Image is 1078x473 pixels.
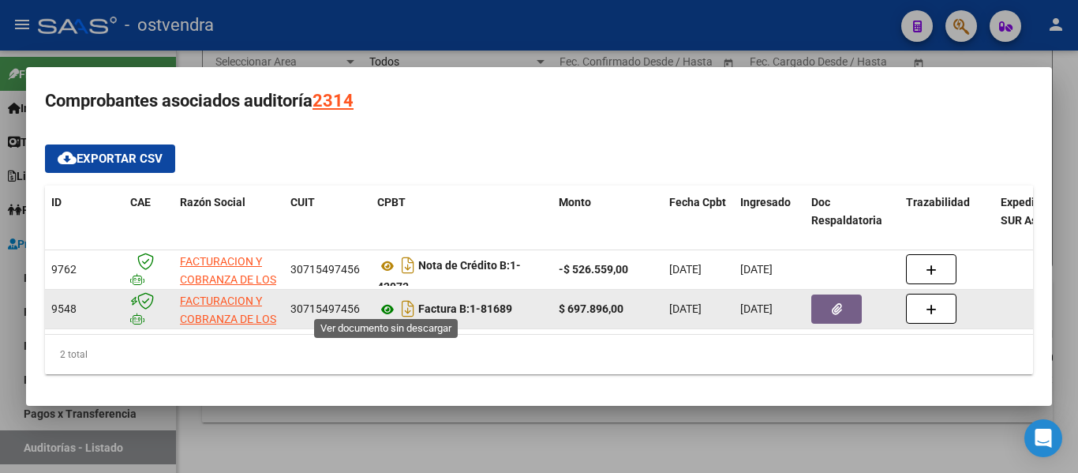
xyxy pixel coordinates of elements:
[418,260,510,272] span: Nota de Crédito B:
[663,186,734,255] datatable-header-cell: Fecha Cpbt
[377,260,521,294] strong: 1-42973
[559,263,628,276] strong: -$ 526.559,00
[1024,419,1062,457] div: Open Intercom Messenger
[45,145,175,173] button: Exportar CSV
[552,186,663,255] datatable-header-cell: Monto
[51,196,62,208] span: ID
[180,196,245,208] span: Razón Social
[559,302,623,315] strong: $ 697.896,00
[130,196,151,208] span: CAE
[45,86,1033,116] h3: Comprobantes asociados auditoría
[313,86,354,116] div: 2314
[398,253,418,278] i: Descargar documento
[418,303,470,316] span: Factura B:
[51,261,118,279] div: 9762
[906,196,970,208] span: Trazabilidad
[284,186,371,255] datatable-header-cell: CUIT
[734,186,805,255] datatable-header-cell: Ingresado
[124,186,174,255] datatable-header-cell: CAE
[58,148,77,167] mat-icon: cloud_download
[811,196,882,227] span: Doc Respaldatoria
[669,302,702,315] span: [DATE]
[174,186,284,255] datatable-header-cell: Razón Social
[51,300,118,318] div: 9548
[418,303,512,316] strong: 1-81689
[45,335,1033,374] div: 2 total
[290,263,360,276] span: 30715497456
[180,295,276,361] span: FACTURACION Y COBRANZA DE LOS EFECTORES PUBLICOS S.E.
[45,186,124,255] datatable-header-cell: ID
[740,263,773,276] span: [DATE]
[377,196,406,208] span: CPBT
[398,296,418,321] i: Descargar documento
[805,186,900,255] datatable-header-cell: Doc Respaldatoria
[58,152,163,166] span: Exportar CSV
[669,196,726,208] span: Fecha Cpbt
[669,263,702,276] span: [DATE]
[559,196,591,208] span: Monto
[180,255,276,321] span: FACTURACION Y COBRANZA DE LOS EFECTORES PUBLICOS S.E.
[371,186,552,255] datatable-header-cell: CPBT
[290,302,360,315] span: 30715497456
[1001,196,1071,227] span: Expediente SUR Asociado
[740,302,773,315] span: [DATE]
[290,196,315,208] span: CUIT
[740,196,791,208] span: Ingresado
[900,186,994,255] datatable-header-cell: Trazabilidad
